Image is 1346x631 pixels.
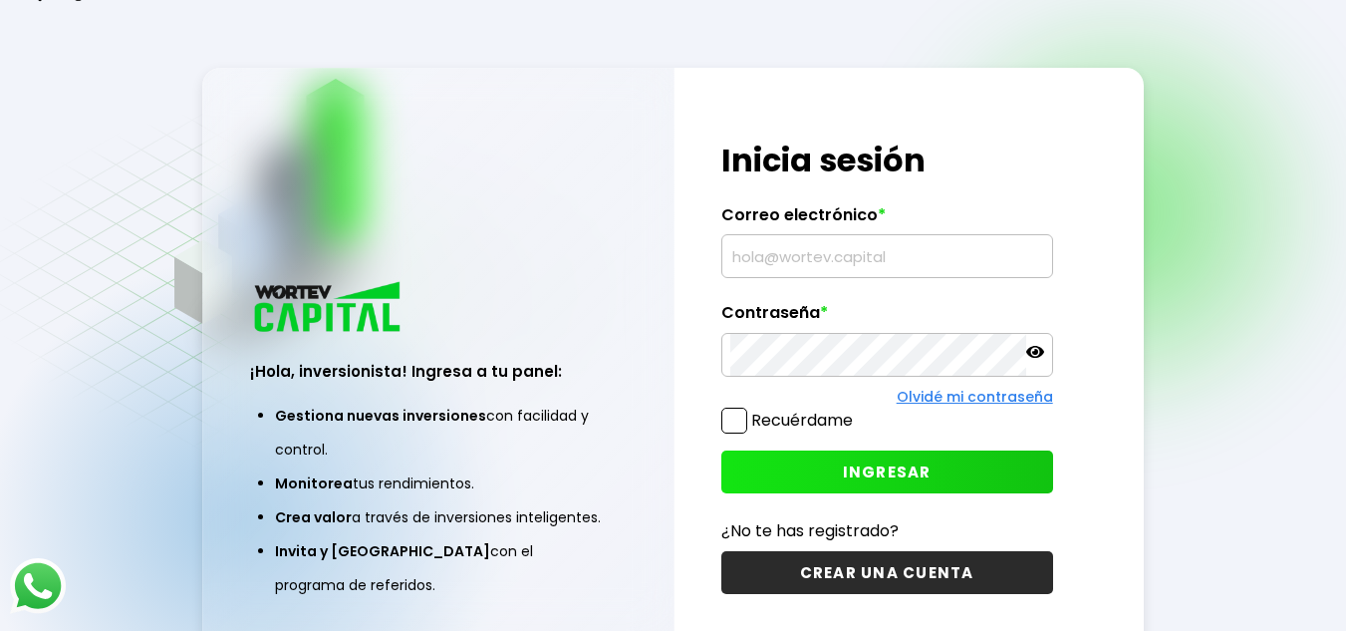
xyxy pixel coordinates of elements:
a: ¿No te has registrado?CREAR UNA CUENTA [721,518,1053,594]
a: Olvidé mi contraseña [897,387,1053,407]
label: Recuérdame [751,409,853,432]
label: Correo electrónico [721,205,1053,235]
span: Monitorea [275,473,353,493]
img: logos_whatsapp-icon.242b2217.svg [10,558,66,614]
span: Crea valor [275,507,352,527]
label: Contraseña [721,303,1053,333]
input: hola@wortev.capital [730,235,1044,277]
h1: Inicia sesión [721,137,1053,184]
button: CREAR UNA CUENTA [721,551,1053,594]
span: INGRESAR [843,462,932,482]
li: con facilidad y control. [275,399,602,467]
p: ¿No te has registrado? [721,518,1053,543]
li: con el programa de referidos. [275,534,602,602]
button: INGRESAR [721,451,1053,493]
span: Invita y [GEOGRAPHIC_DATA] [275,541,490,561]
span: Gestiona nuevas inversiones [275,406,486,426]
h3: ¡Hola, inversionista! Ingresa a tu panel: [250,360,627,383]
li: a través de inversiones inteligentes. [275,500,602,534]
img: logo_wortev_capital [250,279,407,338]
li: tus rendimientos. [275,467,602,500]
